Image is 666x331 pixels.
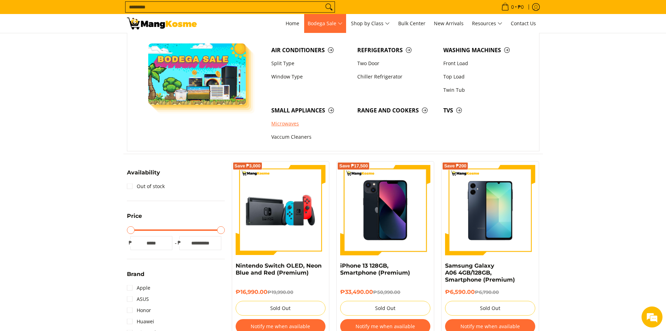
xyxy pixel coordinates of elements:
[236,289,326,296] h6: ₱16,990.00
[445,289,535,296] h6: ₱6,590.00
[127,282,150,294] a: Apple
[499,3,526,11] span: •
[430,14,467,33] a: New Arrivals
[351,19,390,28] span: Shop by Class
[127,170,160,175] span: Availability
[148,43,246,105] img: Bodega Sale
[440,104,526,117] a: TVs
[357,106,436,115] span: Range and Cookers
[440,43,526,57] a: Washing Machines
[340,165,430,255] img: iPhone 13 128GB, Smartphone (Premium)
[354,43,440,57] a: Refrigerators
[236,165,326,255] img: nintendo-switch-with-joystick-and-dock-full-view-mang-kosme
[127,170,160,181] summary: Open
[340,301,430,316] button: Sold Out
[271,106,350,115] span: Small Appliances
[510,5,515,9] span: 0
[354,104,440,117] a: Range and Cookers
[268,57,354,70] a: Split Type
[517,5,525,9] span: ₱0
[472,19,502,28] span: Resources
[267,289,293,295] del: ₱19,990.00
[127,213,142,219] span: Price
[507,14,539,33] a: Contact Us
[268,131,354,144] a: Vaccum Cleaners
[443,46,522,55] span: Washing Machines
[127,271,144,282] summary: Open
[440,83,526,97] a: Twin Tub
[304,14,346,33] a: Bodega Sale
[127,239,134,246] span: ₱
[354,57,440,70] a: Two Door
[511,20,536,27] span: Contact Us
[3,191,133,216] textarea: Type your message and hit 'Enter'
[268,104,354,117] a: Small Appliances
[323,2,335,12] button: Search
[339,164,368,168] span: Save ₱17,500
[36,39,117,48] div: Chat with us now
[475,289,499,295] del: ₱6,790.00
[286,20,299,27] span: Home
[468,14,506,33] a: Resources
[271,46,350,55] span: Air Conditioners
[340,262,410,276] a: iPhone 13 128GB, Smartphone (Premium)
[127,181,165,192] a: Out of stock
[434,20,464,27] span: New Arrivals
[348,14,393,33] a: Shop by Class
[236,262,322,276] a: Nintendo Switch OLED, Neon Blue and Red (Premium)
[445,262,515,283] a: Samsung Galaxy A06 4GB/128GB, Smartphone (Premium)
[127,271,144,277] span: Brand
[127,305,151,316] a: Honor
[127,316,154,327] a: Huawei
[357,46,436,55] span: Refrigerators
[373,289,400,295] del: ₱50,990.00
[340,289,430,296] h6: ₱33,490.00
[445,301,535,316] button: Sold Out
[176,239,183,246] span: ₱
[440,70,526,83] a: Top Load
[41,88,96,159] span: We're online!
[115,4,131,20] div: Minimize live chat window
[444,164,466,168] span: Save ₱200
[268,117,354,131] a: Microwaves
[440,57,526,70] a: Front Load
[282,14,303,33] a: Home
[443,106,522,115] span: TVs
[268,70,354,83] a: Window Type
[236,301,326,316] button: Sold Out
[268,43,354,57] a: Air Conditioners
[204,14,539,33] nav: Main Menu
[127,18,197,29] img: Electronic Devices - Premium Brands with Warehouse Prices l Mang Kosme
[354,70,440,83] a: Chiller Refrigerator
[308,19,343,28] span: Bodega Sale
[127,213,142,224] summary: Open
[445,165,535,255] img: samsung-a06-smartphone-full-view-mang-kosme
[127,294,149,305] a: ASUS
[235,164,261,168] span: Save ₱3,000
[398,20,425,27] span: Bulk Center
[395,14,429,33] a: Bulk Center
